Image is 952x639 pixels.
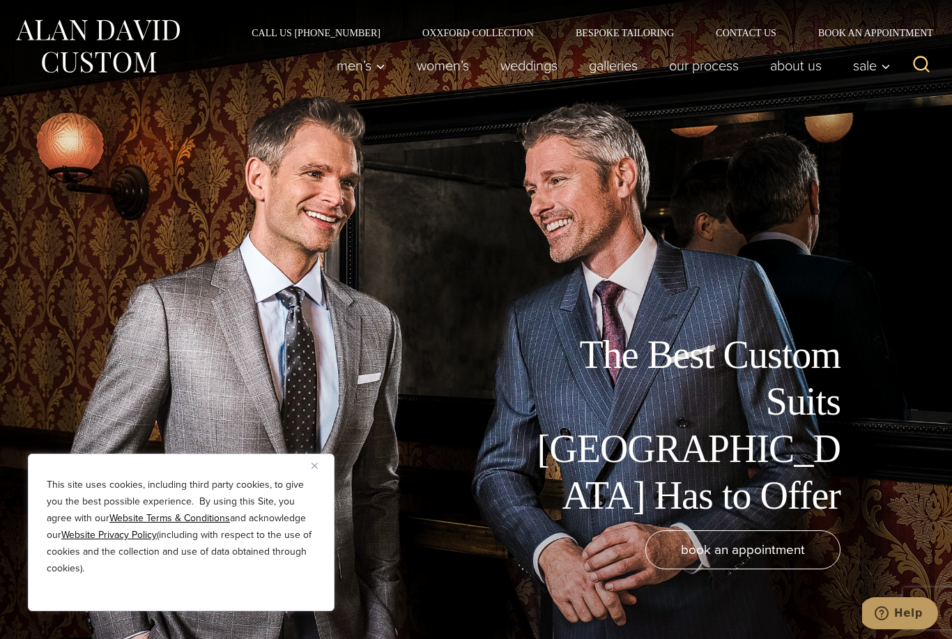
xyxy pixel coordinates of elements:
a: Bespoke Tailoring [555,28,695,38]
img: Close [312,463,318,469]
a: Website Privacy Policy [61,528,157,542]
button: View Search Form [905,49,938,82]
p: This site uses cookies, including third party cookies, to give you the best possible experience. ... [47,477,316,577]
a: Contact Us [695,28,797,38]
button: Child menu of Sale [838,52,898,79]
img: Alan David Custom [14,15,181,77]
button: Close [312,457,328,474]
nav: Primary Navigation [321,52,898,79]
a: book an appointment [645,530,840,569]
a: Galleries [574,52,654,79]
nav: Secondary Navigation [231,28,938,38]
iframe: Opens a widget where you can chat to one of our agents [862,597,938,632]
a: Our Process [654,52,755,79]
a: weddings [485,52,574,79]
a: Website Terms & Conditions [109,511,230,525]
a: Oxxford Collection [401,28,555,38]
a: Call Us [PHONE_NUMBER] [231,28,401,38]
h1: The Best Custom Suits [GEOGRAPHIC_DATA] Has to Offer [527,332,840,519]
a: Women’s [401,52,485,79]
span: book an appointment [681,539,805,560]
a: Book an Appointment [797,28,938,38]
button: Child menu of Men’s [321,52,401,79]
a: About Us [755,52,838,79]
